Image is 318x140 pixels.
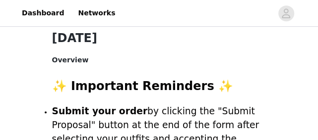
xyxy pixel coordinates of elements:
strong: Submit your order [52,106,148,116]
a: Dashboard [16,2,70,24]
h4: Overview [52,55,266,65]
a: Networks [72,2,121,24]
div: avatar [281,5,291,21]
h1: [DATE] [52,29,266,47]
strong: ✨ Important Reminders ✨ [52,79,233,93]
